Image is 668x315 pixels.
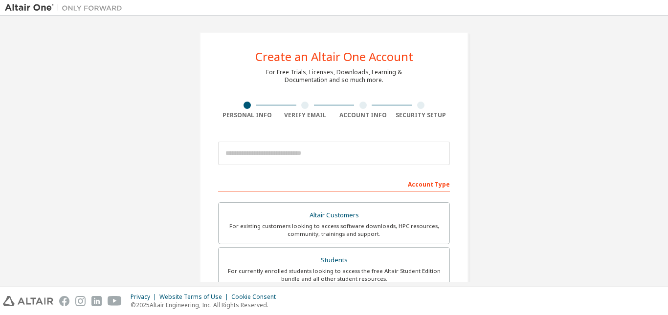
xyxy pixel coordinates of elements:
[91,296,102,306] img: linkedin.svg
[266,68,402,84] div: For Free Trials, Licenses, Downloads, Learning & Documentation and so much more.
[59,296,69,306] img: facebook.svg
[3,296,53,306] img: altair_logo.svg
[224,253,444,267] div: Students
[392,111,450,119] div: Security Setup
[131,301,282,309] p: © 2025 Altair Engineering, Inc. All Rights Reserved.
[255,51,413,63] div: Create an Altair One Account
[218,111,276,119] div: Personal Info
[231,293,282,301] div: Cookie Consent
[5,3,127,13] img: Altair One
[276,111,334,119] div: Verify Email
[75,296,86,306] img: instagram.svg
[224,267,444,283] div: For currently enrolled students looking to access the free Altair Student Edition bundle and all ...
[224,209,444,222] div: Altair Customers
[159,293,231,301] div: Website Terms of Use
[334,111,392,119] div: Account Info
[131,293,159,301] div: Privacy
[108,296,122,306] img: youtube.svg
[218,176,450,191] div: Account Type
[224,222,444,238] div: For existing customers looking to access software downloads, HPC resources, community, trainings ...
